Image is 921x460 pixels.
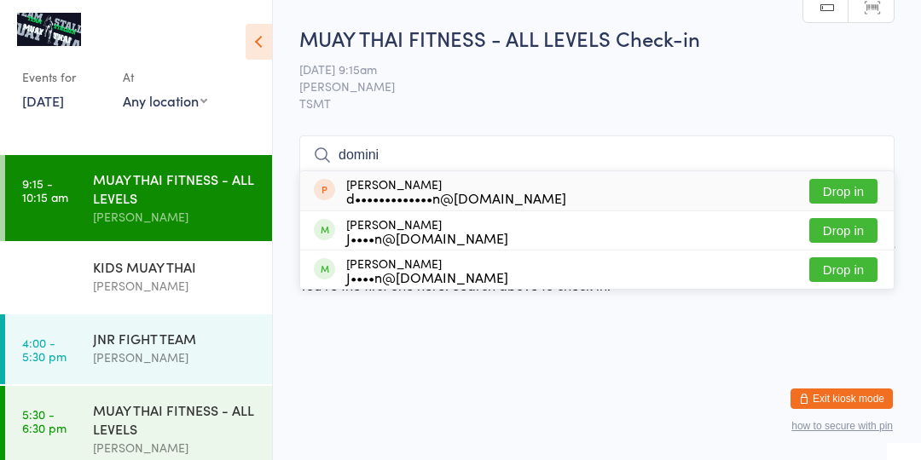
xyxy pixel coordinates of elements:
[93,329,258,348] div: JNR FIGHT TEAM
[299,60,868,78] span: [DATE] 9:15am
[809,179,878,204] button: Drop in
[299,135,895,175] input: Search
[93,170,258,207] div: MUAY THAI FITNESS - ALL LEVELS
[791,420,893,432] button: how to secure with pin
[346,231,508,244] div: J••••n@[DOMAIN_NAME]
[346,177,566,204] div: [PERSON_NAME]
[123,91,207,110] div: Any location
[22,407,67,434] time: 5:30 - 6:30 pm
[346,256,508,284] div: [PERSON_NAME]
[123,63,207,91] div: At
[93,348,258,367] div: [PERSON_NAME]
[93,276,258,296] div: [PERSON_NAME]
[17,13,81,46] img: Team Stalder Muay Thai
[93,207,258,227] div: [PERSON_NAME]
[5,243,272,313] a: 3:45 -4:30 pmKIDS MUAY THAI[PERSON_NAME]
[809,257,878,282] button: Drop in
[93,257,258,276] div: KIDS MUAY THAI
[93,438,258,457] div: [PERSON_NAME]
[22,91,64,110] a: [DATE]
[22,264,67,291] time: 3:45 - 4:30 pm
[809,218,878,243] button: Drop in
[299,78,868,95] span: [PERSON_NAME]
[5,155,272,241] a: 9:15 -10:15 amMUAY THAI FITNESS - ALL LEVELS[PERSON_NAME]
[22,336,67,363] time: 4:00 - 5:30 pm
[5,314,272,384] a: 4:00 -5:30 pmJNR FIGHT TEAM[PERSON_NAME]
[22,176,68,204] time: 9:15 - 10:15 am
[346,217,508,244] div: [PERSON_NAME]
[299,95,895,112] span: TSMT
[93,400,258,438] div: MUAY THAI FITNESS - ALL LEVELS
[299,24,895,52] h2: MUAY THAI FITNESS - ALL LEVELS Check-in
[346,270,508,284] div: J••••n@[DOMAIN_NAME]
[22,63,106,91] div: Events for
[346,191,566,204] div: d•••••••••••••n@[DOMAIN_NAME]
[791,388,893,409] button: Exit kiosk mode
